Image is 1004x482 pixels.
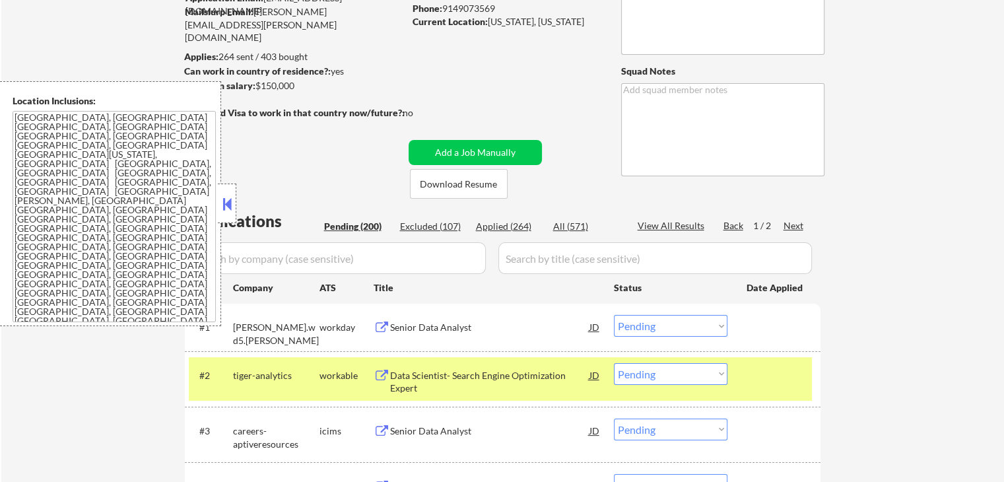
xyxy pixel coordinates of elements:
div: Next [784,219,805,232]
strong: Minimum salary: [184,80,255,91]
strong: Current Location: [413,16,488,27]
div: JD [588,419,601,442]
div: #1 [199,321,222,334]
button: Add a Job Manually [409,140,542,165]
div: Squad Notes [621,65,824,78]
div: [US_STATE], [US_STATE] [413,15,599,28]
div: Back [723,219,745,232]
strong: Applies: [184,51,218,62]
div: no [403,106,440,120]
div: icims [319,425,374,438]
input: Search by company (case sensitive) [189,242,486,274]
div: [PERSON_NAME][EMAIL_ADDRESS][PERSON_NAME][DOMAIN_NAME] [185,5,404,44]
div: 9149073569 [413,2,599,15]
div: Data Scientist- Search Engine Optimization Expert [390,369,589,395]
div: Status [614,275,727,299]
div: All (571) [553,220,619,233]
div: View All Results [638,219,708,232]
div: careers-aptiveresources [233,425,319,450]
strong: Can work in country of residence?: [184,65,331,77]
div: workday [319,321,374,334]
div: Location Inclusions: [13,94,216,108]
div: Title [374,281,601,294]
div: ATS [319,281,374,294]
div: [PERSON_NAME].wd5.[PERSON_NAME] [233,321,319,347]
div: Pending (200) [324,220,390,233]
div: 1 / 2 [753,219,784,232]
div: JD [588,363,601,387]
div: JD [588,315,601,339]
div: Senior Data Analyst [390,321,589,334]
div: 264 sent / 403 bought [184,50,404,63]
div: Excluded (107) [400,220,466,233]
div: Senior Data Analyst [390,425,589,438]
input: Search by title (case sensitive) [498,242,812,274]
div: $150,000 [184,79,404,92]
div: Company [233,281,319,294]
button: Download Resume [410,169,508,199]
strong: Will need Visa to work in that country now/future?: [185,107,405,118]
div: #3 [199,425,222,438]
div: Applications [189,213,319,229]
div: #2 [199,369,222,382]
div: yes [184,65,400,78]
div: Date Applied [747,281,805,294]
strong: Phone: [413,3,442,14]
div: workable [319,369,374,382]
strong: Mailslurp Email: [185,6,253,17]
div: tiger-analytics [233,369,319,382]
div: Applied (264) [476,220,542,233]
